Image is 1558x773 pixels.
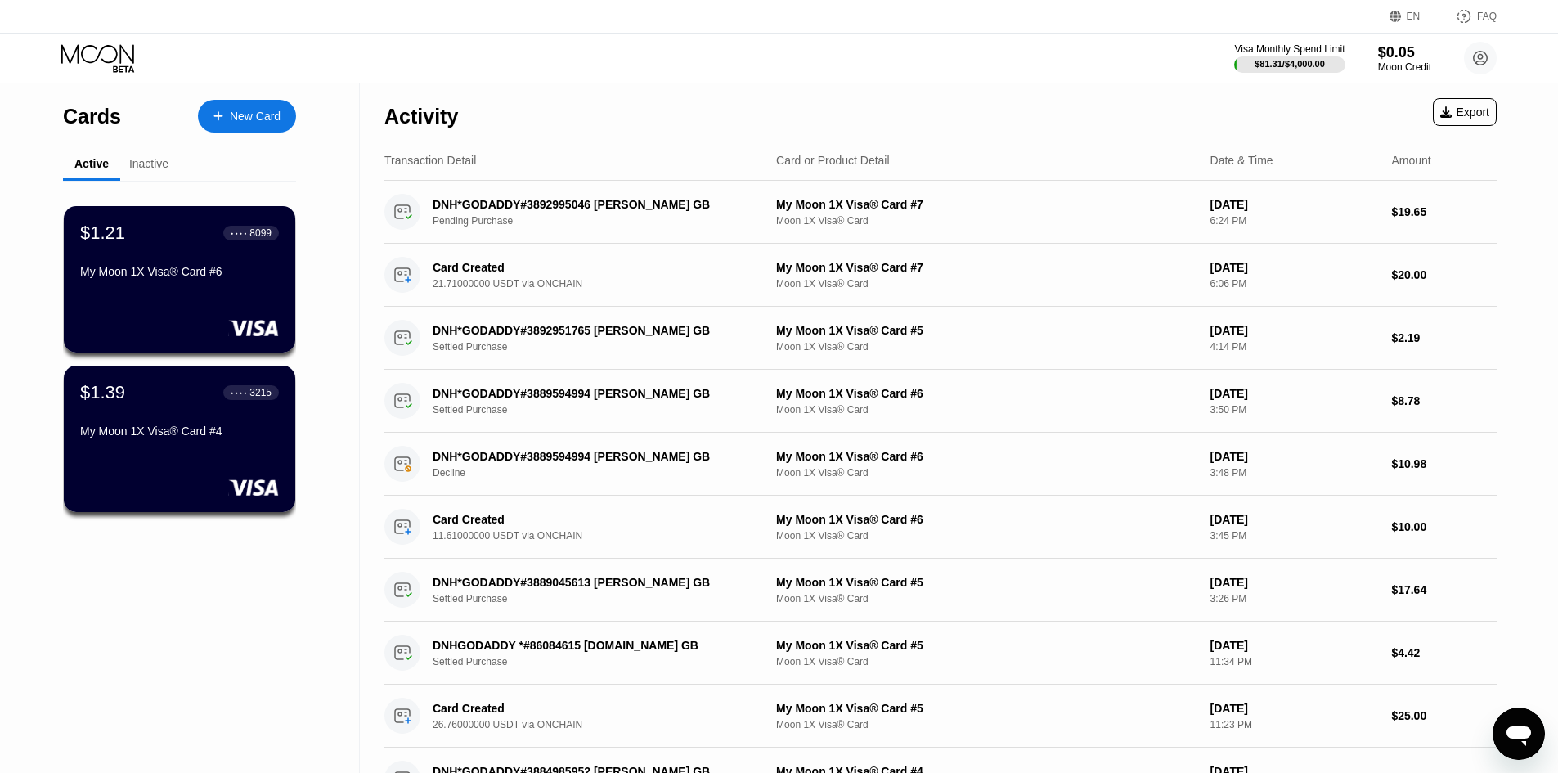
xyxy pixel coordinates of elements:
[384,685,1497,748] div: Card Created26.76000000 USDT via ONCHAINMy Moon 1X Visa® Card #5Moon 1X Visa® Card[DATE]11:23 PM$...
[231,390,247,395] div: ● ● ● ●
[776,450,1197,463] div: My Moon 1X Visa® Card #6
[384,307,1497,370] div: DNH*GODADDY#3892951765 [PERSON_NAME] GBSettled PurchaseMy Moon 1X Visa® Card #5Moon 1X Visa® Card...
[74,157,109,170] div: Active
[433,530,774,542] div: 11.61000000 USDT via ONCHAIN
[1378,44,1431,73] div: $0.05Moon Credit
[1210,530,1379,542] div: 3:45 PM
[776,656,1197,667] div: Moon 1X Visa® Card
[1391,268,1497,281] div: $20.00
[1210,261,1379,274] div: [DATE]
[1210,341,1379,353] div: 4:14 PM
[64,366,295,512] div: $1.39● ● ● ●3215My Moon 1X Visa® Card #4
[384,370,1497,433] div: DNH*GODADDY#3889594994 [PERSON_NAME] GBSettled PurchaseMy Moon 1X Visa® Card #6Moon 1X Visa® Card...
[776,639,1197,652] div: My Moon 1X Visa® Card #5
[776,467,1197,479] div: Moon 1X Visa® Card
[433,324,750,337] div: DNH*GODADDY#3892951765 [PERSON_NAME] GB
[1391,583,1497,596] div: $17.64
[249,387,272,398] div: 3215
[1391,394,1497,407] div: $8.78
[1391,520,1497,533] div: $10.00
[384,559,1497,622] div: DNH*GODADDY#3889045613 [PERSON_NAME] GBSettled PurchaseMy Moon 1X Visa® Card #5Moon 1X Visa® Card...
[1210,513,1379,526] div: [DATE]
[433,404,774,416] div: Settled Purchase
[384,433,1497,496] div: DNH*GODADDY#3889594994 [PERSON_NAME] GBDeclineMy Moon 1X Visa® Card #6Moon 1X Visa® Card[DATE]3:4...
[1210,278,1379,290] div: 6:06 PM
[384,244,1497,307] div: Card Created21.71000000 USDT via ONCHAINMy Moon 1X Visa® Card #7Moon 1X Visa® Card[DATE]6:06 PM$2...
[64,206,295,353] div: $1.21● ● ● ●8099My Moon 1X Visa® Card #6
[776,593,1197,604] div: Moon 1X Visa® Card
[1407,11,1421,22] div: EN
[1234,43,1345,55] div: Visa Monthly Spend Limit
[1210,576,1379,589] div: [DATE]
[384,154,476,167] div: Transaction Detail
[231,231,247,236] div: ● ● ● ●
[1391,457,1497,470] div: $10.98
[1234,43,1345,73] div: Visa Monthly Spend Limit$81.31/$4,000.00
[63,105,121,128] div: Cards
[433,639,750,652] div: DNHGODADDY *#86084615 [DOMAIN_NAME] GB
[1493,708,1545,760] iframe: Кнопка запуска окна обмена сообщениями
[1210,154,1273,167] div: Date & Time
[1391,709,1497,722] div: $25.00
[1210,404,1379,416] div: 3:50 PM
[776,702,1197,715] div: My Moon 1X Visa® Card #5
[776,278,1197,290] div: Moon 1X Visa® Card
[776,387,1197,400] div: My Moon 1X Visa® Card #6
[80,425,279,438] div: My Moon 1X Visa® Card #4
[1210,702,1379,715] div: [DATE]
[776,198,1197,211] div: My Moon 1X Visa® Card #7
[1391,154,1430,167] div: Amount
[776,215,1197,227] div: Moon 1X Visa® Card
[384,181,1497,244] div: DNH*GODADDY#3892995046 [PERSON_NAME] GBPending PurchaseMy Moon 1X Visa® Card #7Moon 1X Visa® Card...
[776,261,1197,274] div: My Moon 1X Visa® Card #7
[433,467,774,479] div: Decline
[1391,646,1497,659] div: $4.42
[1391,205,1497,218] div: $19.65
[80,222,125,244] div: $1.21
[776,341,1197,353] div: Moon 1X Visa® Card
[433,576,750,589] div: DNH*GODADDY#3889045613 [PERSON_NAME] GB
[433,702,750,715] div: Card Created
[1391,331,1497,344] div: $2.19
[80,382,125,403] div: $1.39
[384,496,1497,559] div: Card Created11.61000000 USDT via ONCHAINMy Moon 1X Visa® Card #6Moon 1X Visa® Card[DATE]3:45 PM$1...
[433,719,774,730] div: 26.76000000 USDT via ONCHAIN
[1378,44,1431,61] div: $0.05
[776,576,1197,589] div: My Moon 1X Visa® Card #5
[1210,467,1379,479] div: 3:48 PM
[1477,11,1497,22] div: FAQ
[1210,387,1379,400] div: [DATE]
[433,278,774,290] div: 21.71000000 USDT via ONCHAIN
[776,324,1197,337] div: My Moon 1X Visa® Card #5
[1210,656,1379,667] div: 11:34 PM
[1433,98,1497,126] div: Export
[384,105,458,128] div: Activity
[433,198,750,211] div: DNH*GODADDY#3892995046 [PERSON_NAME] GB
[249,227,272,239] div: 8099
[433,513,750,526] div: Card Created
[1378,61,1431,73] div: Moon Credit
[1210,215,1379,227] div: 6:24 PM
[1210,639,1379,652] div: [DATE]
[80,265,279,278] div: My Moon 1X Visa® Card #6
[776,154,890,167] div: Card or Product Detail
[1210,198,1379,211] div: [DATE]
[433,387,750,400] div: DNH*GODADDY#3889594994 [PERSON_NAME] GB
[1440,106,1489,119] div: Export
[1439,8,1497,25] div: FAQ
[230,110,281,124] div: New Card
[129,157,168,170] div: Inactive
[1255,59,1325,69] div: $81.31 / $4,000.00
[433,593,774,604] div: Settled Purchase
[776,530,1197,542] div: Moon 1X Visa® Card
[433,450,750,463] div: DNH*GODADDY#3889594994 [PERSON_NAME] GB
[776,719,1197,730] div: Moon 1X Visa® Card
[433,215,774,227] div: Pending Purchase
[1210,324,1379,337] div: [DATE]
[433,261,750,274] div: Card Created
[1210,450,1379,463] div: [DATE]
[433,656,774,667] div: Settled Purchase
[1210,593,1379,604] div: 3:26 PM
[433,341,774,353] div: Settled Purchase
